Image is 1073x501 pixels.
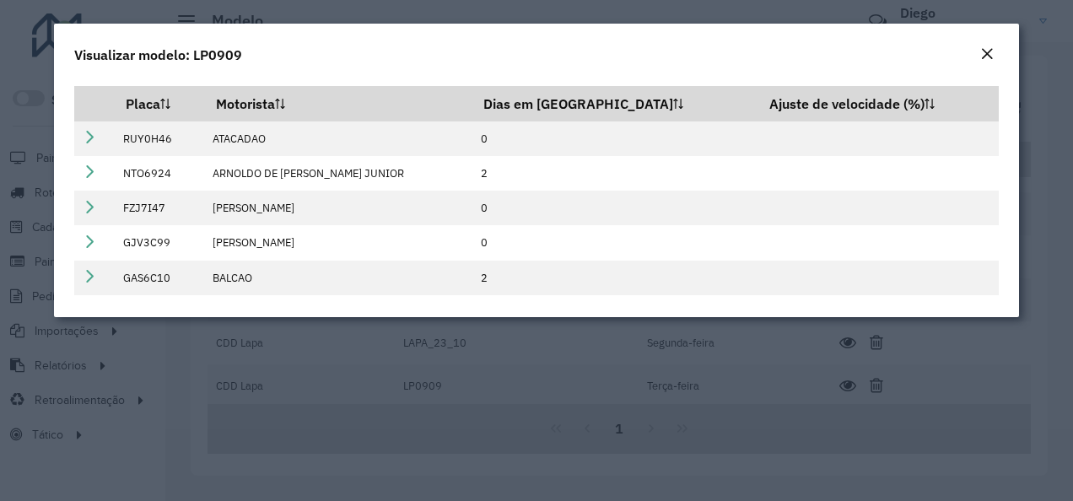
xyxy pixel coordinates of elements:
td: 2 [472,156,758,191]
td: FZJ7I47 [115,191,204,225]
td: BALCAO [204,261,472,295]
button: Close [975,44,999,66]
td: 0 [472,191,758,225]
td: 2 [472,261,758,295]
td: 0 [472,121,758,156]
td: [PERSON_NAME] [204,191,472,225]
th: Motorista [204,86,472,121]
th: Placa [115,86,204,121]
td: ATACADAO [204,121,472,156]
td: NTO6924 [115,156,204,191]
th: Dias em [GEOGRAPHIC_DATA] [472,86,758,121]
h4: Visualizar modelo: LP0909 [74,45,242,65]
td: ATACADAO [204,295,472,330]
th: Ajuste de velocidade (%) [758,86,999,121]
td: 0 [472,225,758,260]
td: GIT5I19 [115,295,204,330]
td: GAS6C10 [115,261,204,295]
td: GJV3C99 [115,225,204,260]
td: [PERSON_NAME] [204,225,472,260]
td: ARNOLDO DE [PERSON_NAME] JUNIOR [204,156,472,191]
td: RUY0H46 [115,121,204,156]
em: Fechar [980,47,994,61]
td: 0 [472,295,758,330]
